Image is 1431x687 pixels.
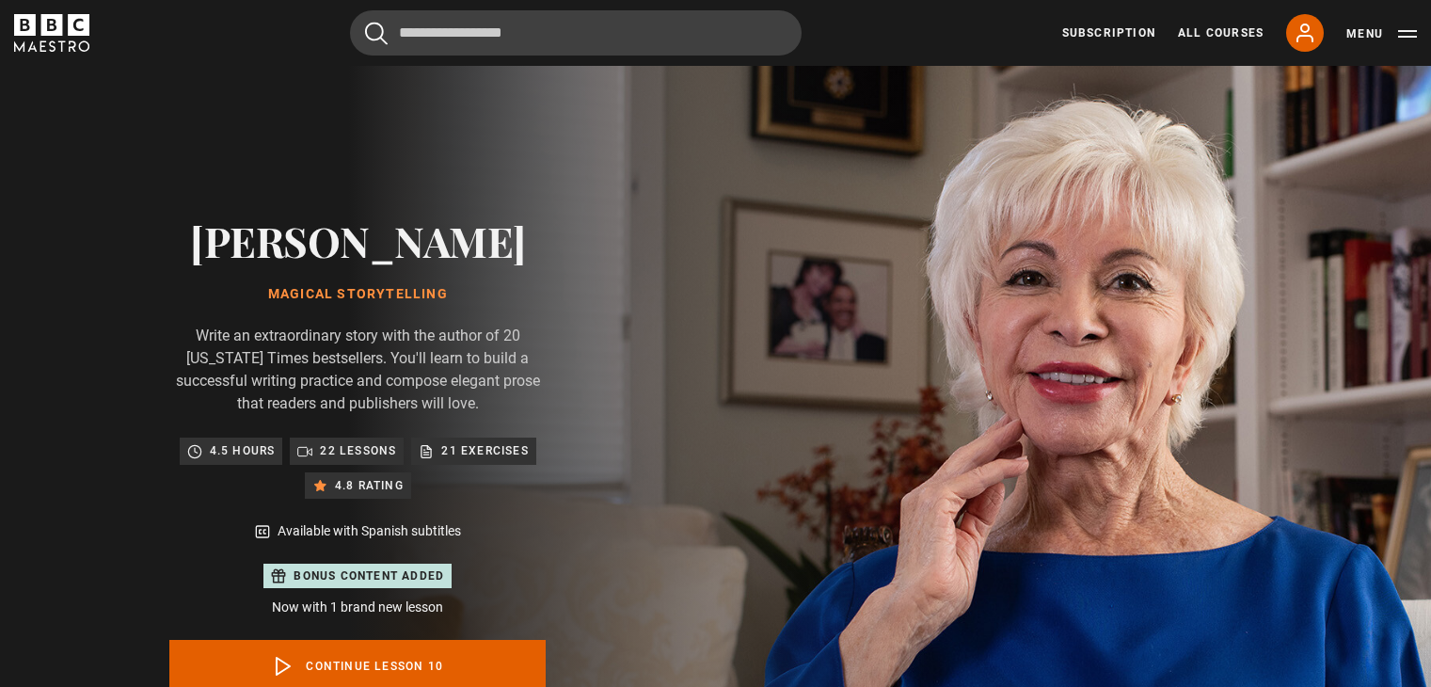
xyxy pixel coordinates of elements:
[1178,24,1264,41] a: All Courses
[278,521,461,541] p: Available with Spanish subtitles
[294,567,444,584] p: Bonus content added
[169,287,546,302] h1: Magical Storytelling
[441,441,528,460] p: 21 exercises
[335,476,404,495] p: 4.8 rating
[320,441,396,460] p: 22 lessons
[1346,24,1417,43] button: Toggle navigation
[169,598,546,617] p: Now with 1 brand new lesson
[350,10,802,56] input: Search
[169,325,546,415] p: Write an extraordinary story with the author of 20 [US_STATE] Times bestsellers. You'll learn to ...
[1062,24,1155,41] a: Subscription
[365,22,388,45] button: Submit the search query
[169,216,546,264] h2: [PERSON_NAME]
[14,14,89,52] svg: BBC Maestro
[210,441,276,460] p: 4.5 hours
